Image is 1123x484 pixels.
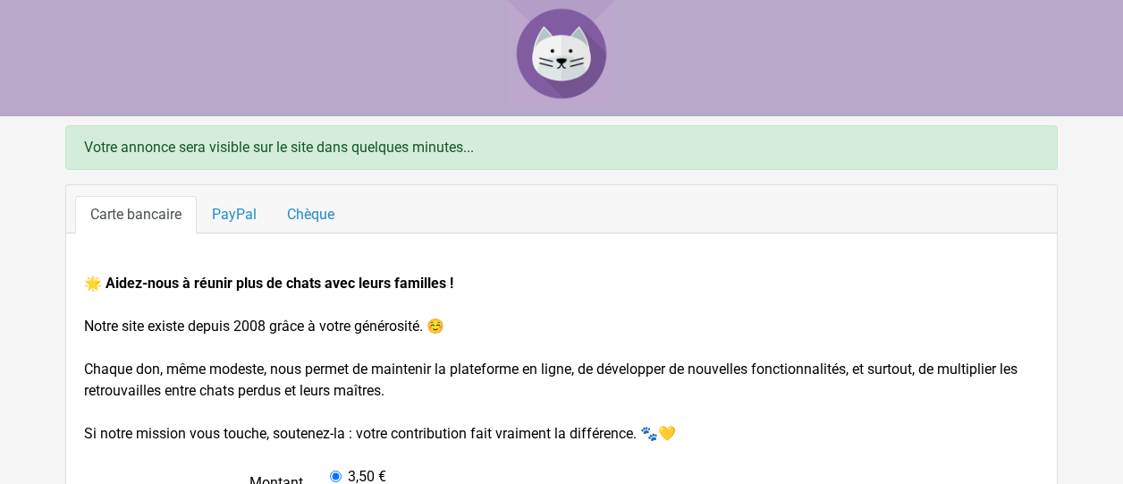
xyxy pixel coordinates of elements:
[197,196,272,234] a: PayPal
[75,196,197,234] a: Carte bancaire
[84,275,453,292] strong: 🌟 Aidez-nous à réunir plus de chats avec leurs familles !
[65,125,1058,170] div: Votre annonce sera visible sur le site dans quelques minutes...
[272,196,350,234] a: Chèque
